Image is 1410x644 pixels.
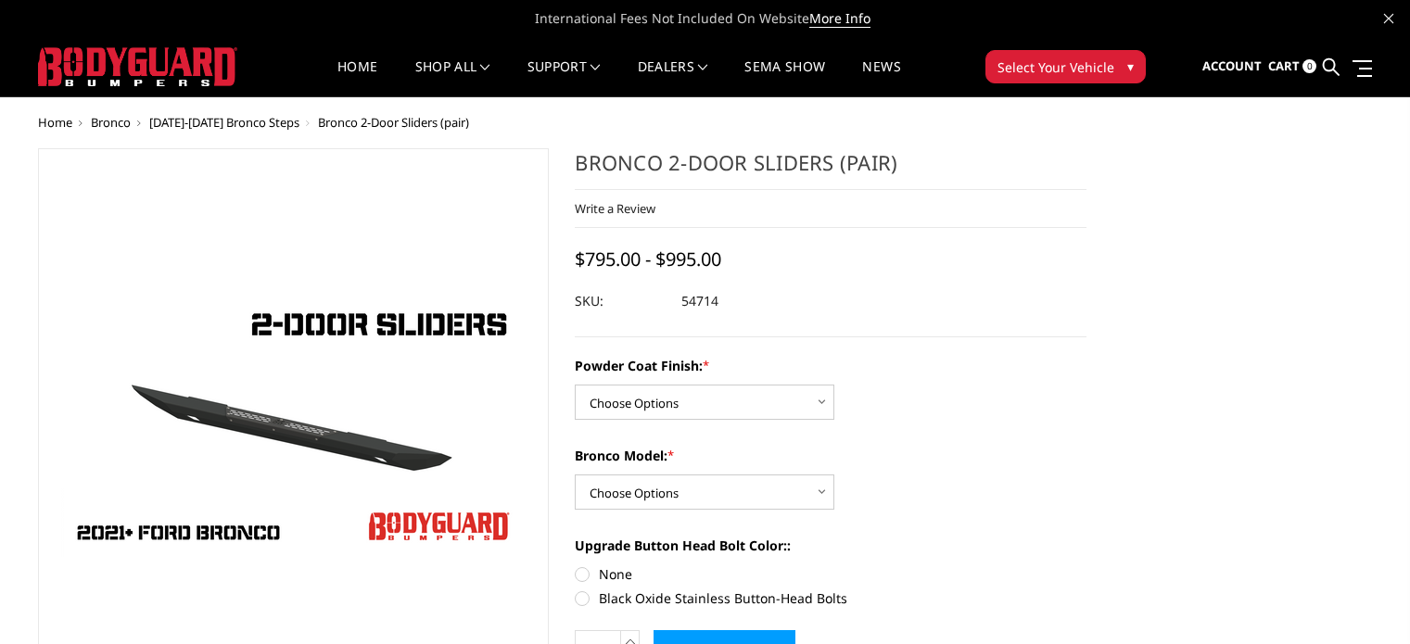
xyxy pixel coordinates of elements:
[91,114,131,131] a: Bronco
[985,50,1146,83] button: Select Your Vehicle
[575,246,721,271] span: $795.00 - $995.00
[1268,42,1316,92] a: Cart 0
[575,588,1086,608] label: Black Oxide Stainless Button-Head Bolts
[527,60,601,96] a: Support
[575,148,1086,190] h1: Bronco 2-Door Sliders (pair)
[61,297,525,557] img: Bronco 2-Door Sliders (pair)
[997,57,1114,77] span: Select Your Vehicle
[575,536,1086,555] label: Upgrade Button Head Bolt Color::
[1202,57,1262,74] span: Account
[681,284,718,318] dd: 54714
[862,60,900,96] a: News
[1202,42,1262,92] a: Account
[1268,57,1300,74] span: Cart
[809,9,870,28] a: More Info
[1127,57,1134,76] span: ▾
[575,564,1086,584] label: None
[337,60,377,96] a: Home
[149,114,299,131] a: [DATE]-[DATE] Bronco Steps
[638,60,708,96] a: Dealers
[318,114,469,131] span: Bronco 2-Door Sliders (pair)
[744,60,825,96] a: SEMA Show
[415,60,490,96] a: shop all
[1302,59,1316,73] span: 0
[575,284,667,318] dt: SKU:
[575,446,1086,465] label: Bronco Model:
[575,356,1086,375] label: Powder Coat Finish:
[38,114,72,131] a: Home
[575,200,655,217] a: Write a Review
[38,47,237,86] img: BODYGUARD BUMPERS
